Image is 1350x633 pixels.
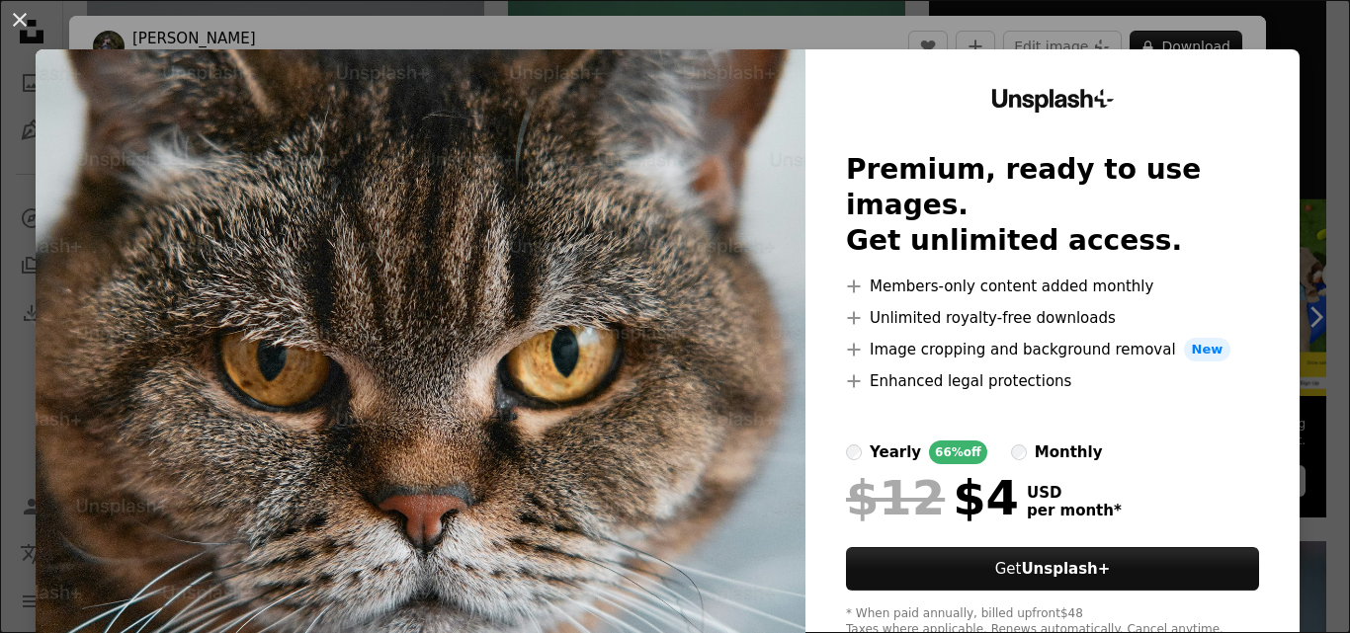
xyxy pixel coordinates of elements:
div: $4 [846,472,1019,523]
div: monthly [1035,440,1103,464]
strong: Unsplash+ [1021,560,1110,578]
input: yearly66%off [846,444,862,460]
li: Image cropping and background removal [846,338,1259,361]
span: $12 [846,472,945,523]
li: Members-only content added monthly [846,275,1259,298]
input: monthly [1011,444,1027,460]
div: 66% off [929,440,987,464]
li: Unlimited royalty-free downloads [846,306,1259,330]
li: Enhanced legal protections [846,369,1259,393]
span: per month * [1027,502,1122,519]
span: New [1184,338,1231,361]
div: yearly [870,440,921,464]
span: USD [1027,484,1122,502]
h2: Premium, ready to use images. Get unlimited access. [846,152,1259,259]
button: GetUnsplash+ [846,547,1259,591]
